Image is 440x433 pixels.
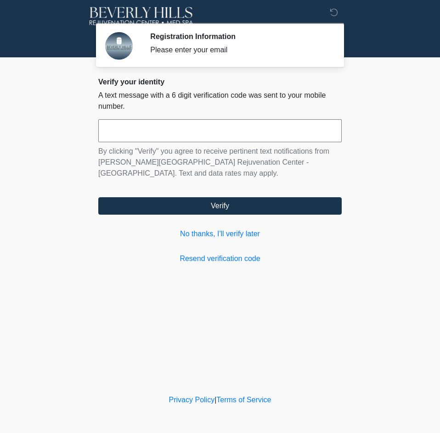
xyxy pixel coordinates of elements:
h2: Registration Information [150,32,328,41]
button: Verify [98,197,342,215]
img: Agent Avatar [105,32,133,60]
p: A text message with a 6 digit verification code was sent to your mobile number. [98,90,342,112]
div: Please enter your email [150,44,328,56]
a: No thanks, I'll verify later [98,228,342,239]
a: Resend verification code [98,253,342,264]
a: Terms of Service [216,396,271,404]
p: By clicking "Verify" you agree to receive pertinent text notifications from [PERSON_NAME][GEOGRAP... [98,146,342,179]
h2: Verify your identity [98,78,342,86]
img: Beverly Hills Rejuvenation Center - Flower Mound & Southlake Logo [89,7,193,25]
a: Privacy Policy [169,396,215,404]
a: | [214,396,216,404]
